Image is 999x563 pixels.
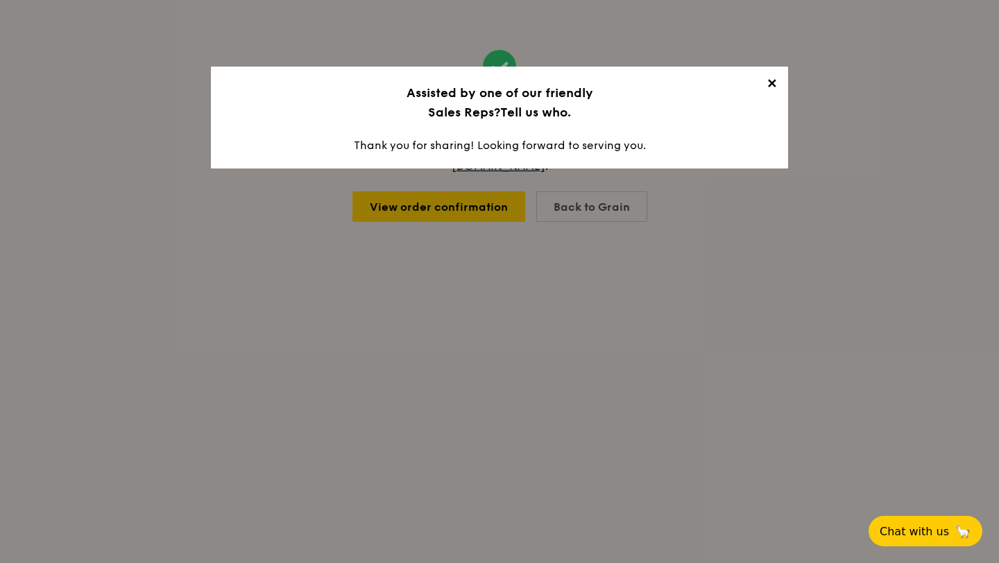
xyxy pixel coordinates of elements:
[880,525,949,538] span: Chat with us
[500,105,571,120] span: Tell us who.
[869,516,982,546] button: Chat with us🦙
[762,76,781,96] span: ✕
[955,523,971,539] span: 🦙
[228,83,771,122] h3: Assisted by one of our friendly Sales Reps?
[211,67,788,168] div: Thank you for sharing! Looking forward to serving you.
